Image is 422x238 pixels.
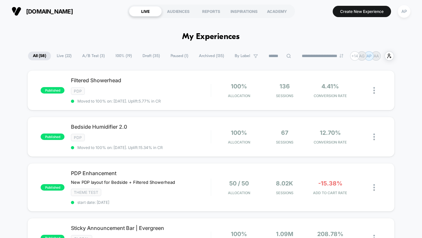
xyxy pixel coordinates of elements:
[263,191,306,195] span: Sessions
[263,140,306,144] span: Sessions
[398,5,410,18] div: AP
[26,8,73,15] span: [DOMAIN_NAME]
[373,134,375,140] img: close
[350,51,359,61] div: + 14
[71,77,211,84] span: Filtered Showerhead
[41,87,64,94] span: published
[320,129,341,136] span: 12.70%
[309,94,352,98] span: CONVERSION RATE
[373,184,375,191] img: close
[228,6,260,16] div: INSPIRATIONS
[281,129,288,136] span: 67
[374,54,379,58] p: AA
[52,52,76,60] span: Live ( 22 )
[77,52,110,60] span: A/B Test ( 3 )
[359,54,365,58] p: AG
[77,99,161,104] span: Moved to 100% on: [DATE] . Uplift: 5.77% in CR
[228,94,250,98] span: Allocation
[373,87,375,94] img: close
[231,129,247,136] span: 100%
[333,6,391,17] button: Create New Experience
[194,52,229,60] span: Archived ( 135 )
[318,180,342,187] span: -15.38%
[321,83,339,90] span: 4.41%
[309,191,352,195] span: ADD TO CART RATE
[195,6,228,16] div: REPORTS
[111,52,137,60] span: 100% ( 19 )
[280,83,290,90] span: 136
[263,94,306,98] span: Sessions
[339,54,343,58] img: end
[309,140,352,144] span: CONVERSION RATE
[129,6,162,16] div: LIVE
[235,54,250,58] span: By Label
[138,52,165,60] span: Draft ( 35 )
[71,87,85,95] span: PDP
[71,200,211,205] span: start date: [DATE]
[71,180,175,185] span: New PDP layout for Bedside + ﻿Filtered Showerhead
[71,170,211,176] span: PDP Enhancement
[162,6,195,16] div: AUDIENCES
[28,52,51,60] span: All ( 58 )
[41,184,64,191] span: published
[71,134,85,141] span: PDP
[71,189,101,196] span: Theme Test
[231,83,247,90] span: 100%
[231,231,247,237] span: 100%
[12,6,21,16] img: Visually logo
[317,231,343,237] span: 208.78%
[276,231,293,237] span: 1.09M
[260,6,293,16] div: ACADEMY
[71,225,211,231] span: Sticky Announcement Bar | Evergreen
[166,52,193,60] span: Paused ( 1 )
[396,5,412,18] button: AP
[182,32,240,42] h1: My Experiences
[77,145,163,150] span: Moved to 100% on: [DATE] . Uplift: 15.34% in CR
[276,180,293,187] span: 8.02k
[10,6,75,16] button: [DOMAIN_NAME]
[71,124,211,130] span: Bedside Humidifier 2.0
[41,134,64,140] span: published
[367,54,372,58] p: AP
[229,180,249,187] span: 50 / 50
[228,140,250,144] span: Allocation
[228,191,250,195] span: Allocation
